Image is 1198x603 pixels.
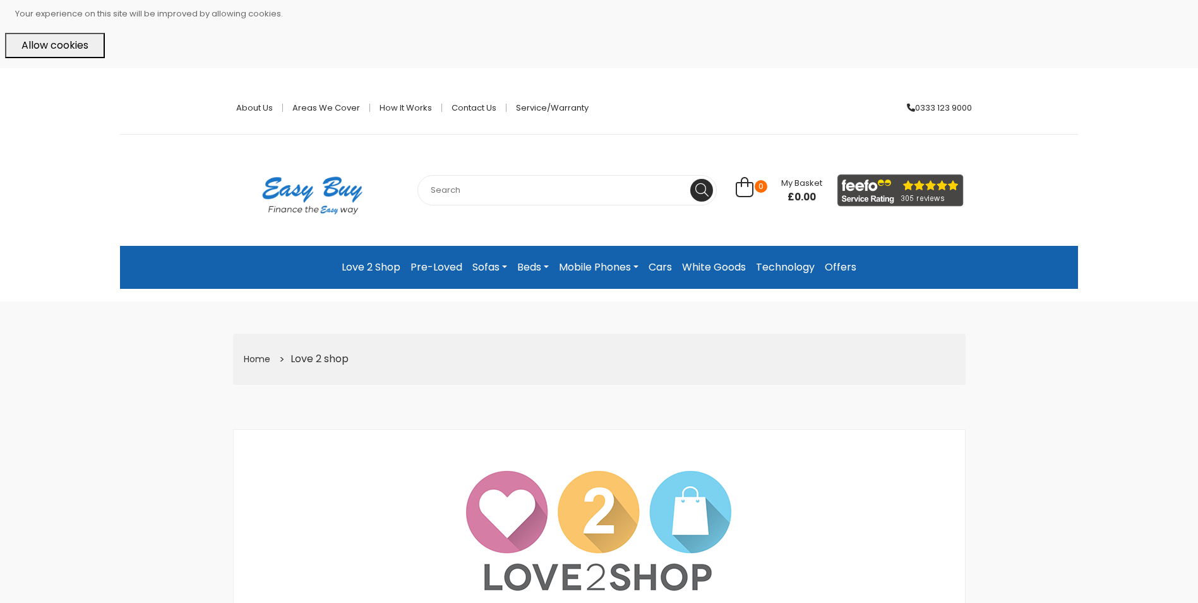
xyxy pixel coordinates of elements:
a: 0 My Basket £0.00 [736,184,822,198]
a: Cars [644,256,677,279]
a: Sofas [467,256,512,279]
img: feefo_logo [837,174,964,207]
button: Allow cookies [5,33,105,58]
a: About Us [227,104,283,112]
span: My Basket [781,177,822,189]
span: £0.00 [781,191,822,204]
a: Technology [751,256,820,279]
span: 0 [755,180,767,193]
a: Service/Warranty [506,104,589,112]
a: Contact Us [442,104,506,112]
img: Love2shop Logo [464,468,735,595]
a: 0333 123 9000 [897,104,972,112]
a: Offers [820,256,861,279]
p: Your experience on this site will be improved by allowing cookies. [15,5,1193,23]
a: Beds [512,256,554,279]
a: How it works [370,104,442,112]
li: Love 2 shop [275,350,350,369]
a: Mobile Phones [554,256,644,279]
a: Areas we cover [283,104,370,112]
a: Pre-Loved [405,256,467,279]
a: Home [244,353,270,365]
a: White Goods [677,256,751,279]
img: Easy Buy [249,160,375,231]
a: Love 2 Shop [337,256,405,279]
input: Search [417,175,717,205]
